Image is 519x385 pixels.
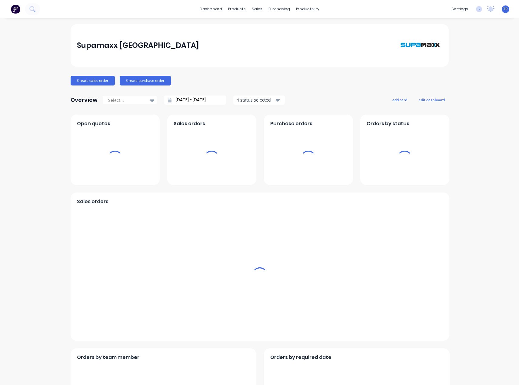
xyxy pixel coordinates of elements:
[77,39,199,52] div: Supamaxx [GEOGRAPHIC_DATA]
[197,5,225,14] a: dashboard
[270,354,331,361] span: Orders by required date
[388,96,411,104] button: add card
[225,5,249,14] div: products
[174,120,205,127] span: Sales orders
[11,5,20,14] img: Factory
[367,120,409,127] span: Orders by status
[120,76,171,85] button: Create purchase order
[249,5,265,14] div: sales
[293,5,322,14] div: productivity
[400,30,442,60] img: Supamaxx Australia
[265,5,293,14] div: purchasing
[415,96,449,104] button: edit dashboard
[77,354,139,361] span: Orders by team member
[503,6,508,12] span: TR
[71,94,98,106] div: Overview
[77,120,110,127] span: Open quotes
[237,97,275,103] div: 4 status selected
[77,198,108,205] span: Sales orders
[71,76,115,85] button: Create sales order
[233,95,285,105] button: 4 status selected
[270,120,312,127] span: Purchase orders
[448,5,471,14] div: settings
